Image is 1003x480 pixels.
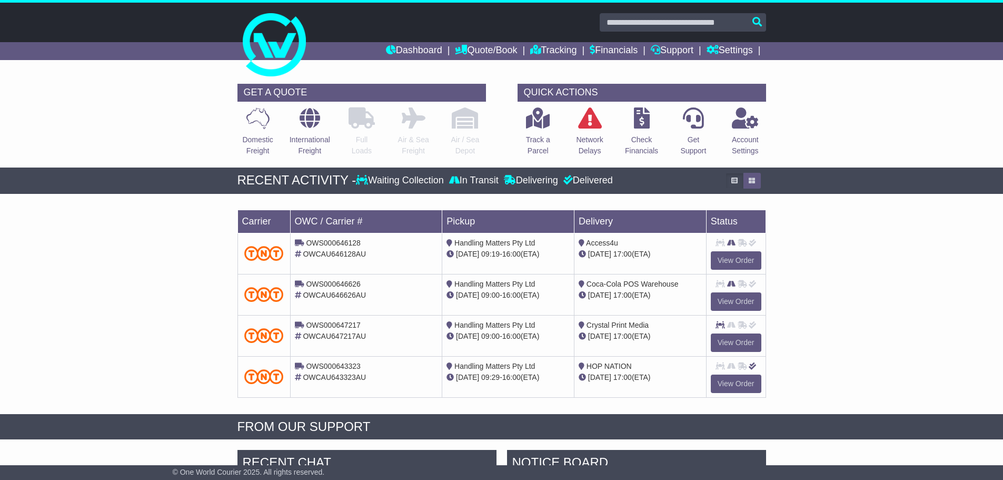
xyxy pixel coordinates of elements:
[561,175,613,187] div: Delivered
[732,134,759,156] p: Account Settings
[237,173,356,188] div: RECENT ACTIVITY -
[579,249,702,260] div: (ETA)
[586,239,618,247] span: Access4u
[481,373,500,381] span: 09:29
[454,321,535,329] span: Handling Matters Pty Ltd
[518,84,766,102] div: QUICK ACTIONS
[624,107,659,162] a: CheckFinancials
[576,134,603,156] p: Network Delays
[711,334,761,352] a: View Order
[731,107,759,162] a: AccountSettings
[525,107,551,162] a: Track aParcel
[244,287,284,301] img: TNT_Domestic.png
[579,331,702,342] div: (ETA)
[289,107,331,162] a: InternationalFreight
[502,250,521,258] span: 16:00
[446,331,570,342] div: - (ETA)
[481,332,500,340] span: 09:00
[574,210,706,233] td: Delivery
[456,332,479,340] span: [DATE]
[502,373,521,381] span: 16:00
[237,419,766,435] div: FROM OUR SUPPORT
[707,42,753,60] a: Settings
[613,332,632,340] span: 17:00
[398,134,429,156] p: Air & Sea Freight
[481,250,500,258] span: 09:19
[349,134,375,156] p: Full Loads
[237,210,290,233] td: Carrier
[456,291,479,299] span: [DATE]
[711,251,761,270] a: View Order
[303,291,366,299] span: OWCAU646626AU
[680,134,706,156] p: Get Support
[502,291,521,299] span: 16:00
[454,362,535,370] span: Handling Matters Pty Ltd
[590,42,638,60] a: Financials
[588,250,611,258] span: [DATE]
[706,210,766,233] td: Status
[587,362,632,370] span: HOP NATION
[711,375,761,393] a: View Order
[454,280,535,288] span: Handling Matters Pty Ltd
[588,291,611,299] span: [DATE]
[680,107,707,162] a: GetSupport
[290,134,330,156] p: International Freight
[303,250,366,258] span: OWCAU646128AU
[242,134,273,156] p: Domestic Freight
[575,107,603,162] a: NetworkDelays
[446,290,570,301] div: - (ETA)
[306,280,361,288] span: OWS000646626
[455,42,517,60] a: Quote/Book
[244,369,284,384] img: TNT_Domestic.png
[481,291,500,299] span: 09:00
[356,175,446,187] div: Waiting Collection
[451,134,480,156] p: Air / Sea Depot
[290,210,442,233] td: OWC / Carrier #
[446,372,570,383] div: - (ETA)
[306,321,361,329] span: OWS000647217
[446,175,501,187] div: In Transit
[242,107,273,162] a: DomesticFreight
[456,373,479,381] span: [DATE]
[613,250,632,258] span: 17:00
[579,372,702,383] div: (ETA)
[711,292,761,311] a: View Order
[588,373,611,381] span: [DATE]
[244,328,284,342] img: TNT_Domestic.png
[446,249,570,260] div: - (ETA)
[501,175,561,187] div: Delivering
[625,134,658,156] p: Check Financials
[303,373,366,381] span: OWCAU643323AU
[173,468,325,476] span: © One World Courier 2025. All rights reserved.
[613,373,632,381] span: 17:00
[306,239,361,247] span: OWS000646128
[442,210,574,233] td: Pickup
[651,42,693,60] a: Support
[454,239,535,247] span: Handling Matters Pty Ltd
[613,291,632,299] span: 17:00
[386,42,442,60] a: Dashboard
[588,332,611,340] span: [DATE]
[587,321,649,329] span: Crystal Print Media
[530,42,577,60] a: Tracking
[502,332,521,340] span: 16:00
[306,362,361,370] span: OWS000643323
[507,450,766,478] div: NOTICE BOARD
[237,84,486,102] div: GET A QUOTE
[303,332,366,340] span: OWCAU647217AU
[526,134,550,156] p: Track a Parcel
[579,290,702,301] div: (ETA)
[237,450,496,478] div: RECENT CHAT
[244,246,284,260] img: TNT_Domestic.png
[456,250,479,258] span: [DATE]
[587,280,679,288] span: Coca-Cola POS Warehouse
